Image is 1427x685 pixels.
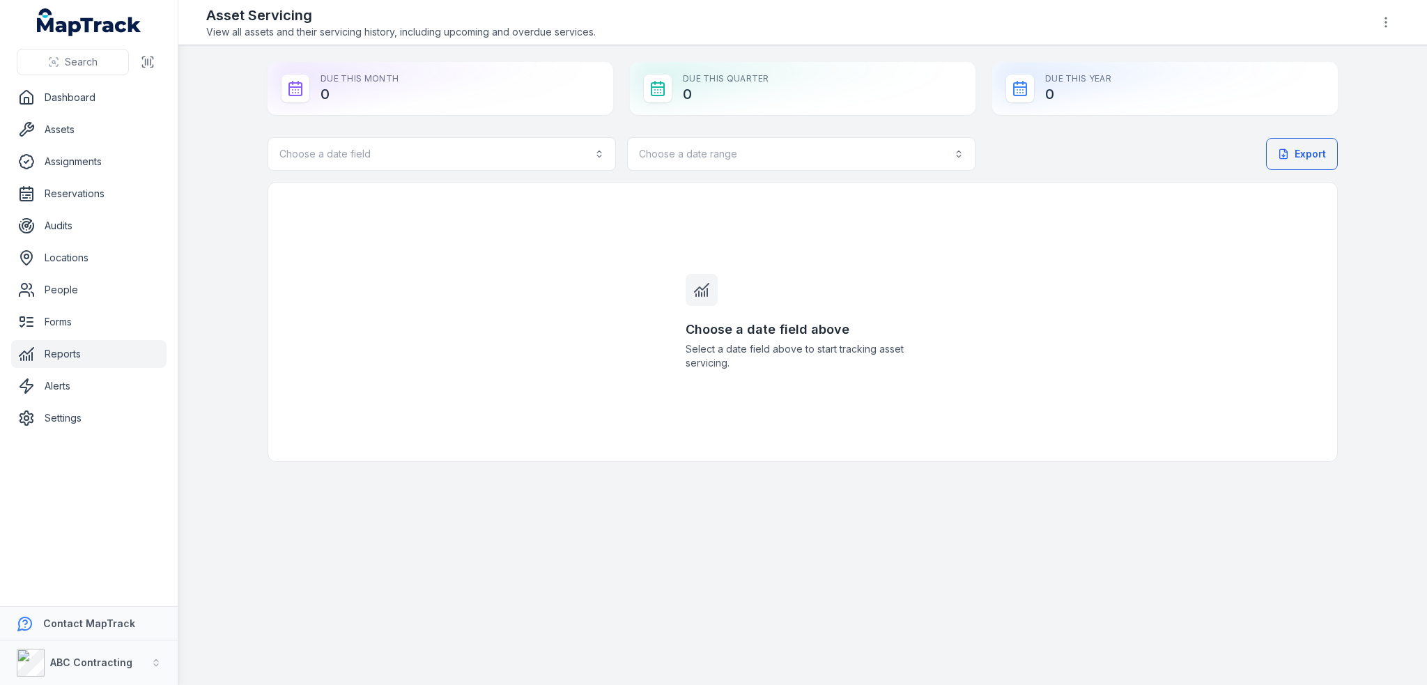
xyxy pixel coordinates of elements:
[11,148,167,176] a: Assignments
[11,276,167,304] a: People
[17,49,129,75] button: Search
[50,656,132,668] strong: ABC Contracting
[11,340,167,368] a: Reports
[1266,138,1338,170] button: Export
[11,404,167,432] a: Settings
[11,244,167,272] a: Locations
[11,116,167,144] a: Assets
[11,84,167,111] a: Dashboard
[206,6,596,25] h2: Asset Servicing
[43,617,135,629] strong: Contact MapTrack
[11,372,167,400] a: Alerts
[268,137,616,171] button: Choose a date field
[11,308,167,336] a: Forms
[206,25,596,39] span: View all assets and their servicing history, including upcoming and overdue services.
[627,137,975,171] button: Choose a date range
[686,320,920,339] h3: Choose a date field above
[11,212,167,240] a: Audits
[686,342,920,370] span: Select a date field above to start tracking asset servicing.
[37,8,141,36] a: MapTrack
[11,180,167,208] a: Reservations
[65,55,98,69] span: Search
